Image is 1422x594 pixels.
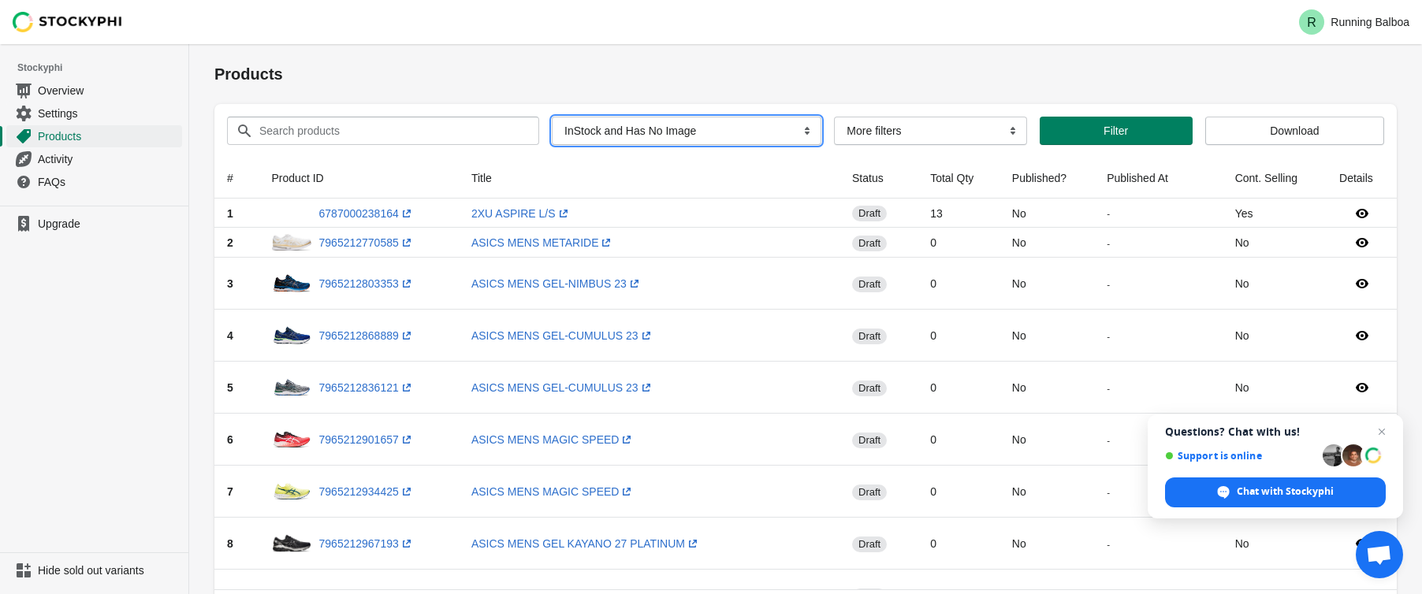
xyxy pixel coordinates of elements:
span: 5 [227,381,233,394]
td: No [999,199,1094,228]
span: draft [852,329,887,344]
td: 0 [918,518,999,570]
td: No [999,466,1094,518]
button: Avatar with initials RRunning Balboa [1293,6,1416,38]
a: 7965212770585(opens a new window) [319,236,415,249]
td: No [1223,362,1327,414]
td: No [999,414,1094,466]
span: Avatar with initials R [1299,9,1324,35]
span: Download [1270,124,1319,137]
span: Overview [38,83,179,98]
span: draft [852,381,887,396]
img: 1011B026.750-1.jpg [272,472,311,511]
th: Published At [1094,158,1223,199]
span: Products [38,128,179,144]
img: 1011B012.406-1.jpg [272,316,311,355]
span: Upgrade [38,216,179,232]
a: ASICS MENS MAGIC SPEED(opens a new window) [471,433,635,446]
td: 0 [918,414,999,466]
th: # [214,158,259,199]
button: Filter [1040,117,1193,145]
input: Search products [259,117,511,145]
a: Settings [6,102,182,124]
th: Total Qty [918,158,999,199]
a: Upgrade [6,213,182,235]
span: 3 [227,277,233,290]
span: Support is online [1165,450,1317,462]
img: 1011A142.100-1.jpg [272,234,311,251]
span: draft [852,536,887,552]
span: 1 [227,207,233,220]
span: draft [852,277,887,292]
td: No [999,228,1094,258]
td: No [999,258,1094,310]
img: 1011B004.407-1.jpg [272,264,311,303]
span: draft [852,433,887,448]
th: Status [839,158,918,199]
span: FAQs [38,174,179,190]
a: ASICS MENS GEL KAYANO 27 PLATINUM(opens a new window) [471,537,701,550]
small: - [1107,383,1110,393]
td: 0 [918,362,999,414]
text: R [1308,16,1317,29]
span: 4 [227,329,233,342]
small: - [1107,279,1110,289]
td: 0 [918,258,999,310]
span: Settings [38,106,179,121]
td: 0 [918,466,999,518]
span: 6 [227,433,233,446]
a: 2XU ASPIRE L/S(opens a new window) [471,207,571,220]
a: 7965212967193(opens a new window) [319,537,415,550]
a: ASICS MENS GEL-NIMBUS 23(opens a new window) [471,277,642,290]
small: - [1107,208,1110,218]
span: 8 [227,537,233,550]
td: No [1223,310,1327,362]
td: 0 [918,310,999,362]
span: draft [852,484,887,500]
img: Stockyphi [13,12,123,32]
small: - [1107,331,1110,341]
td: No [1223,258,1327,310]
a: 7965212836121(opens a new window) [319,381,415,394]
span: Hide sold out variants [38,562,179,578]
td: 0 [918,228,999,258]
small: - [1107,487,1110,497]
td: 13 [918,199,999,228]
span: Close chat [1372,422,1391,441]
span: Filter [1104,124,1128,137]
a: Overview [6,79,182,102]
th: Details [1327,158,1397,199]
small: - [1107,435,1110,445]
a: ASICS MENS METARIDE(opens a new window) [471,236,615,249]
span: draft [852,236,887,251]
small: - [1107,539,1110,549]
a: 7965212901657(opens a new window) [319,433,415,446]
span: 7 [227,485,233,498]
span: Questions? Chat with us! [1165,425,1386,438]
img: 1011B158.001-1.jpg [272,524,311,563]
div: Open chat [1356,531,1403,578]
th: Title [459,158,839,199]
th: Cont. Selling [1223,158,1327,199]
td: No [999,362,1094,414]
a: Activity [6,147,182,170]
a: Hide sold out variants [6,559,182,581]
th: Product ID [259,158,459,199]
td: No [999,310,1094,362]
a: ASICS MENS MAGIC SPEED(opens a new window) [471,485,635,498]
span: draft [852,206,887,221]
a: ASICS MENS GEL-CUMULUS 23(opens a new window) [471,329,654,342]
a: 7965212803353(opens a new window) [319,277,415,290]
td: No [1223,518,1327,570]
a: 7965212934425(opens a new window) [319,485,415,498]
img: 1011B012.027-1.jpg [272,368,311,407]
th: Published? [999,158,1094,199]
td: Yes [1223,199,1327,228]
td: No [999,518,1094,570]
td: No [1223,228,1327,258]
span: Stockyphi [17,60,188,76]
a: ASICS MENS GEL-CUMULUS 23(opens a new window) [471,381,654,394]
a: Products [6,124,182,147]
p: Running Balboa [1331,16,1409,28]
img: 1011B026.600-1.jpg [272,420,311,459]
